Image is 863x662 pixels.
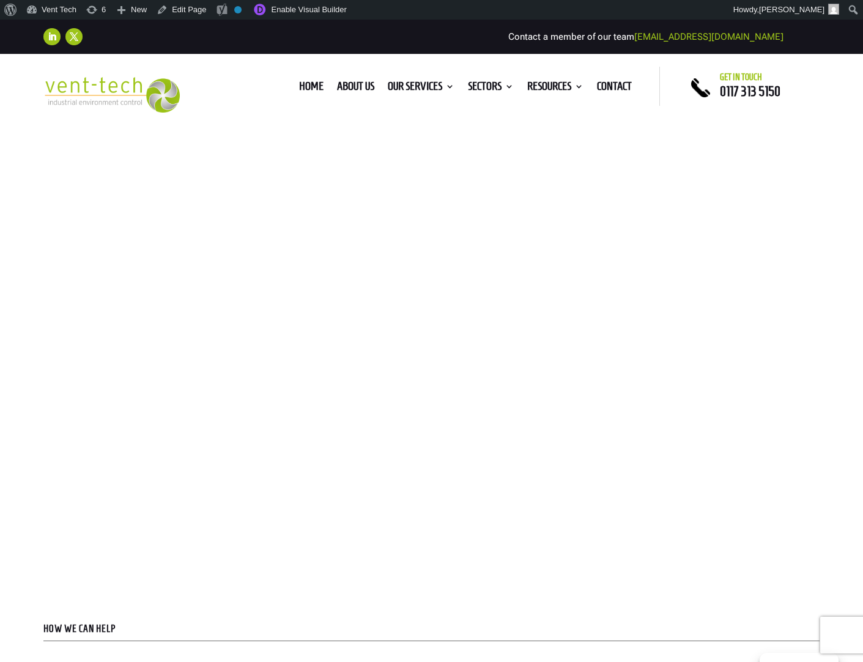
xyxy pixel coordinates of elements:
[234,6,242,13] div: No index
[527,82,583,95] a: Resources
[634,31,783,42] a: [EMAIL_ADDRESS][DOMAIN_NAME]
[508,31,783,42] span: Contact a member of our team
[65,28,83,45] a: Follow on X
[299,82,324,95] a: Home
[468,82,514,95] a: Sectors
[388,82,454,95] a: Our Services
[759,5,824,14] span: [PERSON_NAME]
[597,82,632,95] a: Contact
[720,72,762,82] span: Get in touch
[337,82,374,95] a: About us
[720,84,780,99] a: 0117 313 5150
[43,28,61,45] a: Follow on LinkedIn
[43,77,180,112] img: 2023-09-27T08_35_16.549ZVENT-TECH---Clear-background
[43,624,820,634] p: HOW WE CAN HELP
